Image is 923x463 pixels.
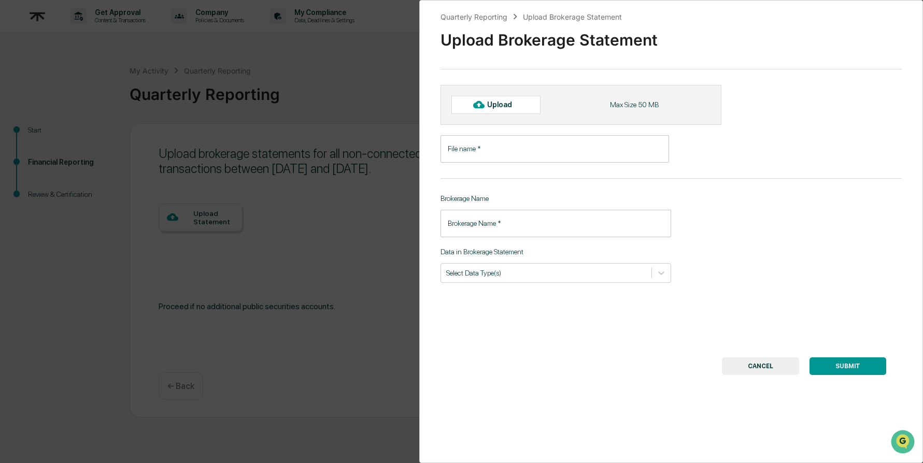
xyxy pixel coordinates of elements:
[35,90,131,98] div: We're available if you need us!
[75,132,83,140] div: 🗄️
[10,22,189,38] p: How can we help?
[21,131,67,141] span: Preclearance
[441,22,902,49] div: Upload Brokerage Statement
[6,146,69,165] a: 🔎Data Lookup
[810,357,886,375] button: SUBMIT
[73,175,125,183] a: Powered byPylon
[6,126,71,145] a: 🖐️Preclearance
[441,12,507,21] div: Quarterly Reporting
[10,151,19,160] div: 🔎
[523,12,622,21] div: Upload Brokerage Statement
[176,82,189,95] button: Start new chat
[35,79,170,90] div: Start new chat
[441,194,671,202] p: Brokerage Name
[21,150,65,161] span: Data Lookup
[10,132,19,140] div: 🖐️
[86,131,129,141] span: Attestations
[441,248,671,256] p: Data in Brokerage Statement
[103,176,125,183] span: Pylon
[71,126,133,145] a: 🗄️Attestations
[890,429,918,457] iframe: Open customer support
[610,100,659,109] div: Max Size 50 MB
[487,100,521,109] div: Upload
[10,79,29,98] img: 1746055101610-c473b297-6a78-478c-a979-82029cc54cd1
[722,357,799,375] button: CANCEL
